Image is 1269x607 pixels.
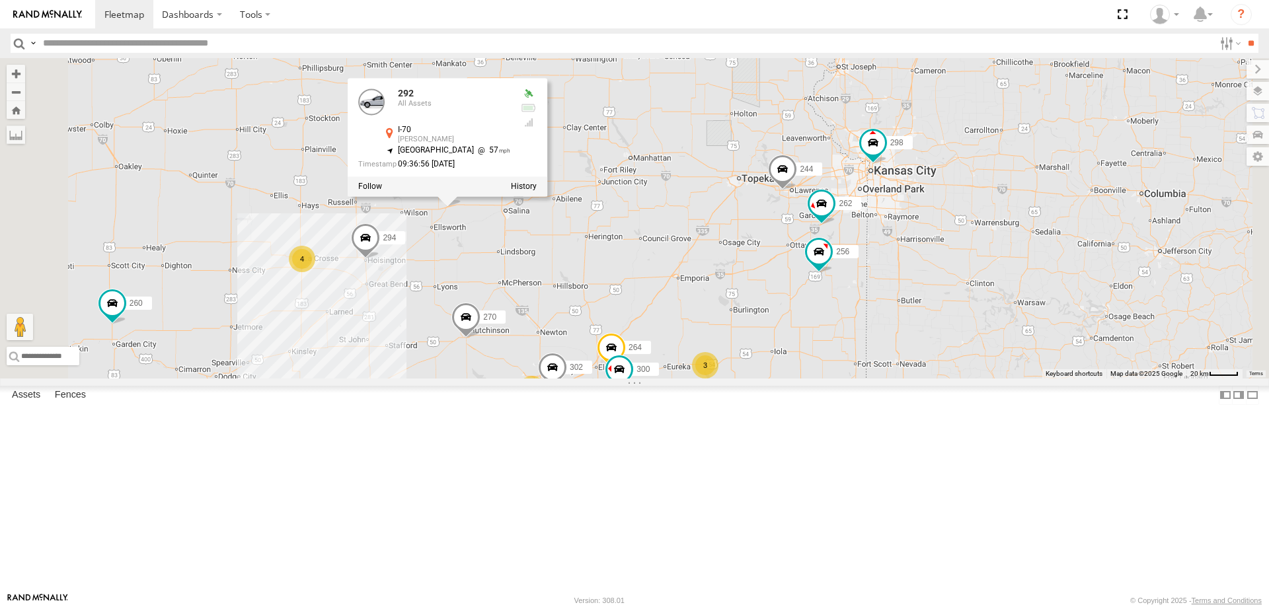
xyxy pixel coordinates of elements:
button: Map Scale: 20 km per 41 pixels [1186,369,1243,378]
a: Visit our Website [7,594,68,607]
div: 292 [398,89,510,98]
div: Valid GPS Fix [521,89,537,99]
img: rand-logo.svg [13,10,82,19]
div: 3 [692,352,718,378]
label: Fences [48,386,93,404]
div: [PERSON_NAME] [398,135,510,143]
a: Terms and Conditions [1192,596,1262,604]
span: 302 [570,363,583,372]
button: Zoom in [7,65,25,83]
span: 244 [800,164,813,174]
button: Zoom out [7,83,25,101]
span: 57 [474,145,510,155]
span: Map data ©2025 Google [1110,370,1182,377]
div: I-70 [398,125,510,134]
label: View Asset History [511,182,537,192]
label: Dock Summary Table to the Left [1219,386,1232,405]
i: ? [1231,4,1252,25]
div: All Assets [398,100,510,108]
a: Terms (opens in new tab) [1249,371,1263,376]
span: 294 [383,232,396,242]
div: 4 [289,246,315,272]
span: 264 [629,343,642,352]
div: Version: 308.01 [574,596,625,604]
label: Search Query [28,34,38,53]
button: Keyboard shortcuts [1046,369,1102,378]
label: Search Filter Options [1215,34,1243,53]
div: © Copyright 2025 - [1130,596,1262,604]
span: [GEOGRAPHIC_DATA] [398,145,474,155]
span: 270 [483,312,496,322]
span: 20 km [1190,370,1209,377]
button: Zoom Home [7,101,25,119]
label: Measure [7,125,25,144]
div: GSM Signal = 4 [521,117,537,127]
div: Steve Basgall [1145,5,1184,24]
span: 262 [839,199,852,208]
div: No voltage information received from this device. [521,103,537,114]
button: Drag Pegman onto the map to open Street View [7,314,33,340]
span: 300 [636,365,650,374]
label: Map Settings [1247,147,1269,166]
div: 2 [519,376,545,402]
span: 298 [890,138,904,147]
span: 260 [130,298,143,307]
span: 256 [836,247,849,256]
label: Realtime tracking of Asset [358,182,382,192]
div: Date/time of location update [358,161,510,169]
label: Dock Summary Table to the Right [1232,386,1245,405]
label: Hide Summary Table [1246,386,1259,405]
label: Assets [5,386,47,404]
